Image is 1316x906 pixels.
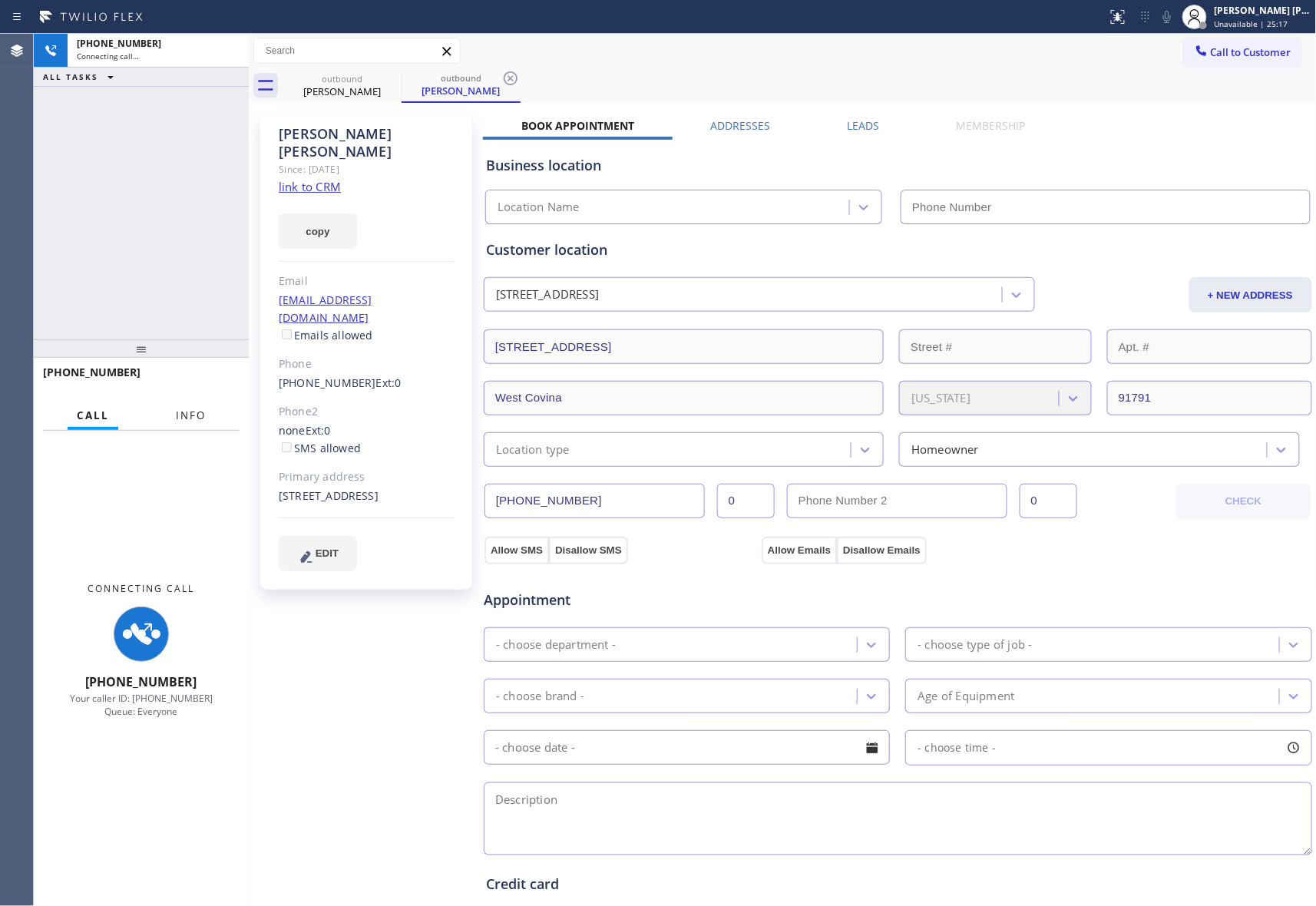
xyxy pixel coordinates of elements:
span: Your caller ID: [PHONE_NUMBER] Queue: Everyone [70,692,213,718]
div: Location type [496,441,570,458]
div: [PERSON_NAME] [PERSON_NAME] [1215,4,1311,17]
button: Mute [1156,6,1178,28]
span: ALL TASKS [43,71,98,82]
span: Ext: 0 [376,375,402,390]
span: Call to Customer [1211,45,1291,59]
div: Anthony Trujillo [284,68,400,103]
div: Age of Equipment [918,687,1014,705]
input: Ext. 2 [1020,484,1077,518]
input: Phone Number 2 [787,484,1007,518]
div: outbound [403,72,519,84]
div: Customer location [486,240,1310,260]
input: Street # [899,329,1092,364]
div: [PERSON_NAME] [403,84,519,98]
label: Emails allowed [279,328,373,342]
span: [PHONE_NUMBER] [86,673,197,690]
input: City [484,381,884,415]
div: [STREET_ADDRESS] [496,286,599,304]
span: Connecting call… [77,51,139,61]
input: - choose date - [484,730,890,765]
label: Leads [848,118,880,133]
div: Phone [279,355,455,373]
button: ALL TASKS [34,68,129,86]
a: [PHONE_NUMBER] [279,375,376,390]
button: CHECK [1176,484,1311,519]
div: - choose brand - [496,687,584,705]
span: [PHONE_NUMBER] [43,365,141,379]
button: Allow SMS [484,537,549,564]
div: [PERSON_NAME] [284,84,400,98]
label: Book Appointment [521,118,634,133]
button: copy [279,213,357,249]
input: Ext. [717,484,775,518]
a: [EMAIL_ADDRESS][DOMAIN_NAME] [279,293,372,325]
input: Emails allowed [282,329,292,339]
button: Disallow SMS [549,537,628,564]
label: Membership [957,118,1026,133]
button: Disallow Emails [837,537,927,564]
span: - choose time - [918,740,996,755]
div: - choose type of job - [918,636,1032,653]
div: Credit card [486,874,1310,894]
input: Search [254,38,460,63]
div: Location Name [498,199,580,217]
input: ZIP [1107,381,1312,415]
input: SMS allowed [282,442,292,452]
span: EDIT [316,547,339,559]
span: Appointment [484,590,758,610]
div: Primary address [279,468,455,486]
button: Info [167,401,215,431]
button: + NEW ADDRESS [1189,277,1312,312]
span: Call [77,408,109,422]
div: [PERSON_NAME] [PERSON_NAME] [279,125,455,160]
span: Connecting Call [88,582,195,595]
span: [PHONE_NUMBER] [77,37,161,50]
button: EDIT [279,536,357,571]
label: SMS allowed [279,441,361,455]
a: link to CRM [279,179,341,194]
span: Info [176,408,206,422]
div: Homeowner [911,441,979,458]
div: Email [279,273,455,290]
div: Phone2 [279,403,455,421]
div: none [279,422,455,458]
input: Apt. # [1107,329,1312,364]
label: Addresses [711,118,771,133]
button: Call to Customer [1184,38,1301,67]
input: Address [484,329,884,364]
div: Since: [DATE] [279,160,455,178]
div: Business location [486,155,1310,176]
button: Call [68,401,118,431]
div: Anthony Trujillo [403,68,519,101]
input: Phone Number [901,190,1310,224]
div: outbound [284,73,400,84]
div: - choose department - [496,636,616,653]
span: Unavailable | 25:17 [1215,18,1288,29]
input: Phone Number [484,484,705,518]
span: Ext: 0 [306,423,331,438]
div: [STREET_ADDRESS] [279,488,455,505]
button: Allow Emails [762,537,837,564]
